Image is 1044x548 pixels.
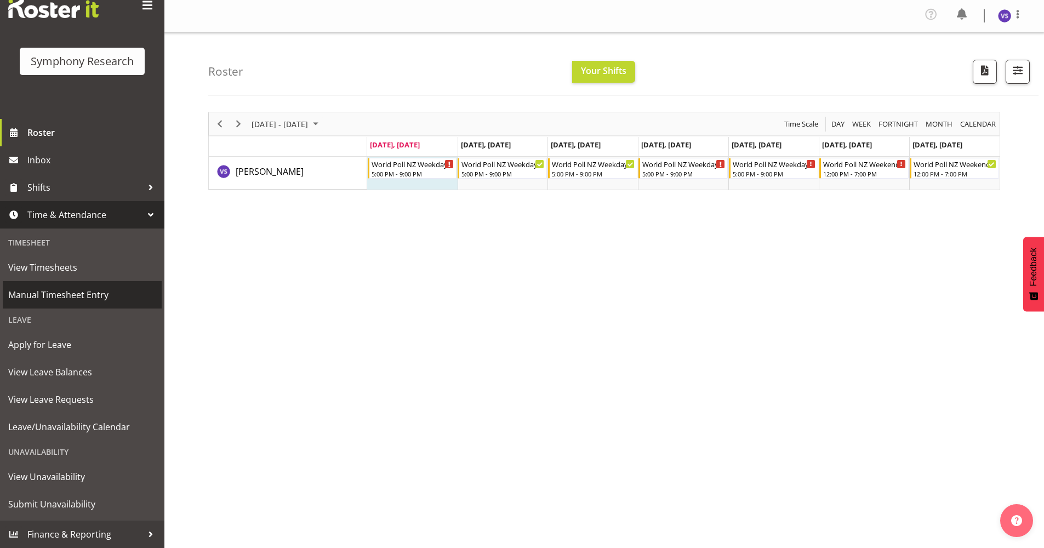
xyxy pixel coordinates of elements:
div: 12:00 PM - 7:00 PM [914,169,996,178]
span: View Leave Requests [8,391,156,408]
div: Previous [210,112,229,135]
button: Feedback - Show survey [1023,237,1044,311]
span: Time Scale [783,117,819,131]
div: Virender Singh"s event - World Poll NZ Weekdays Begin From Wednesday, September 3, 2025 at 5:00:0... [548,158,637,179]
div: Virender Singh"s event - World Poll NZ Weekdays Begin From Thursday, September 4, 2025 at 5:00:00... [638,158,728,179]
span: View Leave Balances [8,364,156,380]
span: Time & Attendance [27,207,142,223]
span: Shifts [27,179,142,196]
button: Timeline Month [924,117,955,131]
button: Timeline Week [851,117,873,131]
div: 12:00 PM - 7:00 PM [823,169,906,178]
button: Previous [213,117,227,131]
span: View Unavailability [8,469,156,485]
a: [PERSON_NAME] [236,165,304,178]
a: View Timesheets [3,254,162,281]
div: 5:00 PM - 9:00 PM [372,169,454,178]
span: Finance & Reporting [27,526,142,543]
span: Roster [27,124,159,141]
h4: Roster [208,65,243,78]
span: Leave/Unavailability Calendar [8,419,156,435]
a: Apply for Leave [3,331,162,358]
td: Virender Singh resource [209,157,367,190]
span: Day [830,117,846,131]
span: Month [925,117,954,131]
img: help-xxl-2.png [1011,515,1022,526]
span: [DATE], [DATE] [732,140,781,150]
div: Virender Singh"s event - World Poll NZ Weekdays Begin From Tuesday, September 2, 2025 at 5:00:00 ... [458,158,547,179]
div: Timesheet [3,231,162,254]
a: Manual Timesheet Entry [3,281,162,309]
span: View Timesheets [8,259,156,276]
span: Feedback [1029,248,1039,286]
button: Your Shifts [572,61,635,83]
div: World Poll NZ Weekdays [461,158,544,169]
span: Your Shifts [581,65,626,77]
div: World Poll NZ Weekends [823,158,906,169]
div: Virender Singh"s event - World Poll NZ Weekends Begin From Saturday, September 6, 2025 at 12:00:0... [819,158,909,179]
span: Apply for Leave [8,336,156,353]
span: [DATE], [DATE] [370,140,420,150]
span: [PERSON_NAME] [236,165,304,178]
span: [DATE], [DATE] [641,140,691,150]
table: Timeline Week of September 1, 2025 [367,157,1000,190]
div: World Poll NZ Weekdays [642,158,725,169]
button: Download a PDF of the roster according to the set date range. [973,60,997,84]
div: World Poll NZ Weekdays [552,158,635,169]
span: [DATE], [DATE] [551,140,601,150]
button: Timeline Day [830,117,847,131]
button: Month [959,117,998,131]
div: Virender Singh"s event - World Poll NZ Weekdays Begin From Monday, September 1, 2025 at 5:00:00 P... [368,158,457,179]
div: World Poll NZ Weekdays [372,158,454,169]
div: Next [229,112,248,135]
button: September 01 - 07, 2025 [250,117,323,131]
div: Unavailability [3,441,162,463]
div: Symphony Research [31,53,134,70]
div: Virender Singh"s event - World Poll NZ Weekdays Begin From Friday, September 5, 2025 at 5:00:00 P... [729,158,818,179]
div: Timeline Week of September 1, 2025 [208,112,1000,190]
a: View Leave Requests [3,386,162,413]
span: [DATE] - [DATE] [250,117,309,131]
a: View Leave Balances [3,358,162,386]
a: Leave/Unavailability Calendar [3,413,162,441]
div: World Poll NZ Weekdays [733,158,815,169]
div: 5:00 PM - 9:00 PM [552,169,635,178]
span: Fortnight [877,117,919,131]
div: 5:00 PM - 9:00 PM [461,169,544,178]
span: [DATE], [DATE] [912,140,962,150]
div: Leave [3,309,162,331]
span: Submit Unavailability [8,496,156,512]
span: [DATE], [DATE] [822,140,872,150]
button: Fortnight [877,117,920,131]
button: Time Scale [783,117,820,131]
span: Manual Timesheet Entry [8,287,156,303]
img: virender-singh11427.jpg [998,9,1011,22]
div: 5:00 PM - 9:00 PM [733,169,815,178]
a: View Unavailability [3,463,162,490]
span: Week [851,117,872,131]
span: [DATE], [DATE] [461,140,511,150]
a: Submit Unavailability [3,490,162,518]
div: 5:00 PM - 9:00 PM [642,169,725,178]
div: World Poll NZ Weekends [914,158,996,169]
div: Virender Singh"s event - World Poll NZ Weekends Begin From Sunday, September 7, 2025 at 12:00:00 ... [910,158,999,179]
span: calendar [959,117,997,131]
span: Inbox [27,152,159,168]
button: Next [231,117,246,131]
button: Filter Shifts [1006,60,1030,84]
